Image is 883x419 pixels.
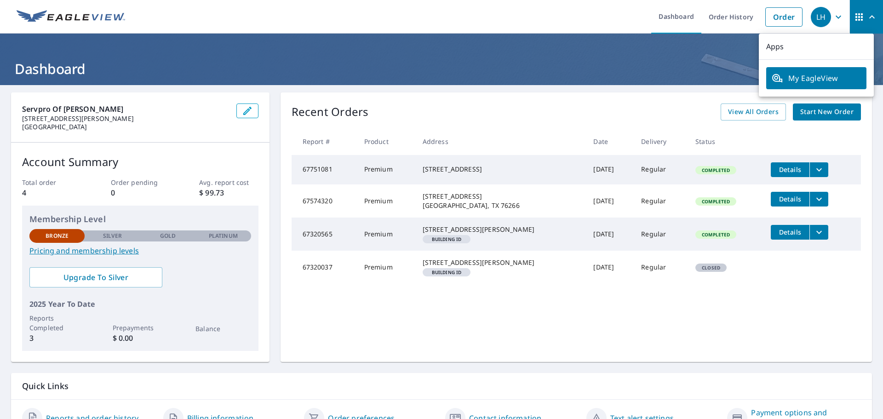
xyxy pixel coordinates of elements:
td: 67751081 [292,155,357,184]
button: filesDropdownBtn-67320565 [809,225,828,240]
button: detailsBtn-67574320 [771,192,809,207]
button: filesDropdownBtn-67751081 [809,162,828,177]
td: [DATE] [586,155,634,184]
p: [GEOGRAPHIC_DATA] [22,123,229,131]
p: Gold [160,232,176,240]
button: filesDropdownBtn-67574320 [809,192,828,207]
td: Regular [634,155,688,184]
th: Address [415,128,586,155]
span: Closed [696,264,726,271]
th: Report # [292,128,357,155]
p: 4 [22,187,81,198]
p: Prepayments [113,323,168,333]
a: Upgrade To Silver [29,267,162,287]
div: [STREET_ADDRESS][PERSON_NAME] [423,258,579,267]
p: Reports Completed [29,313,85,333]
a: Pricing and membership levels [29,245,251,256]
p: [STREET_ADDRESS][PERSON_NAME] [22,115,229,123]
p: Order pending [111,178,170,187]
span: Details [776,228,804,236]
p: 3 [29,333,85,344]
span: View All Orders [728,106,779,118]
th: Date [586,128,634,155]
a: Start New Order [793,103,861,121]
em: Building ID [432,270,462,275]
td: 67574320 [292,184,357,218]
td: [DATE] [586,251,634,284]
div: [STREET_ADDRESS] [GEOGRAPHIC_DATA], TX 76266 [423,192,579,210]
a: My EagleView [766,67,866,89]
button: detailsBtn-67751081 [771,162,809,177]
td: Regular [634,251,688,284]
p: Platinum [209,232,238,240]
p: 0 [111,187,170,198]
p: Total order [22,178,81,187]
span: Upgrade To Silver [37,272,155,282]
p: 2025 Year To Date [29,298,251,310]
td: Premium [357,251,415,284]
div: [STREET_ADDRESS] [423,165,579,174]
span: Completed [696,198,735,205]
button: detailsBtn-67320565 [771,225,809,240]
td: [DATE] [586,184,634,218]
td: Premium [357,184,415,218]
td: [DATE] [586,218,634,251]
td: Premium [357,218,415,251]
a: View All Orders [721,103,786,121]
p: Recent Orders [292,103,369,121]
span: Details [776,195,804,203]
td: Regular [634,218,688,251]
img: EV Logo [17,10,125,24]
h1: Dashboard [11,59,872,78]
td: Premium [357,155,415,184]
a: Order [765,7,803,27]
span: Details [776,165,804,174]
span: Start New Order [800,106,854,118]
span: Completed [696,167,735,173]
th: Delivery [634,128,688,155]
td: 67320037 [292,251,357,284]
p: $ 0.00 [113,333,168,344]
p: Balance [195,324,251,333]
td: 67320565 [292,218,357,251]
p: Avg. report cost [199,178,258,187]
span: Completed [696,231,735,238]
th: Product [357,128,415,155]
td: Regular [634,184,688,218]
p: $ 99.73 [199,187,258,198]
p: Membership Level [29,213,251,225]
em: Building ID [432,237,462,241]
div: [STREET_ADDRESS][PERSON_NAME] [423,225,579,234]
p: Silver [103,232,122,240]
th: Status [688,128,763,155]
p: Servpro Of [PERSON_NAME] [22,103,229,115]
p: Apps [759,34,874,60]
span: My EagleView [772,73,861,84]
div: LH [811,7,831,27]
p: Account Summary [22,154,258,170]
p: Quick Links [22,380,861,392]
p: Bronze [46,232,69,240]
